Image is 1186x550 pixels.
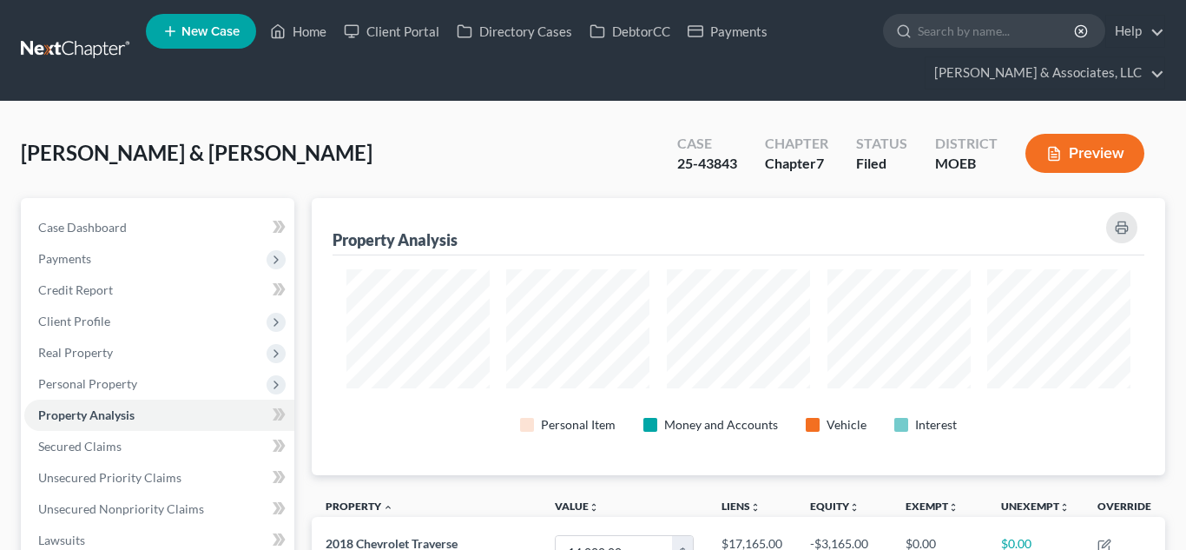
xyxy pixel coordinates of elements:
div: 25-43843 [677,154,737,174]
a: Case Dashboard [24,212,294,243]
i: expand_less [383,502,393,513]
span: Credit Report [38,282,113,297]
button: Preview [1025,134,1144,173]
a: [PERSON_NAME] & Associates, LLC [926,57,1164,89]
span: Personal Property [38,376,137,391]
span: Case Dashboard [38,220,127,235]
div: Vehicle [827,416,866,434]
i: unfold_more [948,502,959,513]
a: Equityunfold_more [810,500,860,513]
a: Liensunfold_more [721,500,761,513]
span: Unsecured Nonpriority Claims [38,501,204,516]
a: Unexemptunfold_more [1001,500,1070,513]
span: Property Analysis [38,408,135,422]
span: 7 [816,155,824,171]
input: Search by name... [918,15,1077,47]
div: Interest [915,416,957,434]
a: Directory Cases [448,16,581,47]
span: Client Profile [38,314,110,328]
a: Valueunfold_more [555,500,599,513]
a: Property Analysis [24,400,294,431]
div: MOEB [935,154,998,174]
div: Filed [856,154,907,174]
a: Property expand_less [326,500,393,513]
div: Status [856,134,907,154]
span: New Case [181,25,240,38]
div: Chapter [765,154,828,174]
a: Credit Report [24,275,294,306]
a: Unsecured Priority Claims [24,462,294,494]
div: District [935,134,998,154]
i: unfold_more [750,502,761,513]
div: Money and Accounts [664,416,778,434]
div: Chapter [765,134,828,154]
div: Case [677,134,737,154]
a: Unsecured Nonpriority Claims [24,494,294,525]
th: Override [1084,489,1165,528]
span: Real Property [38,345,113,360]
span: [PERSON_NAME] & [PERSON_NAME] [21,140,372,165]
a: Payments [679,16,776,47]
div: Property Analysis [333,229,458,250]
span: Unsecured Priority Claims [38,470,181,485]
a: Secured Claims [24,431,294,462]
i: unfold_more [849,502,860,513]
div: Personal Item [541,416,616,434]
span: Secured Claims [38,439,122,454]
span: Payments [38,251,91,266]
a: Home [261,16,335,47]
a: Exemptunfold_more [906,500,959,513]
a: DebtorCC [581,16,679,47]
i: unfold_more [589,502,599,513]
span: Lawsuits [38,533,85,547]
a: Help [1106,16,1164,47]
i: unfold_more [1059,502,1070,513]
a: Client Portal [335,16,448,47]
